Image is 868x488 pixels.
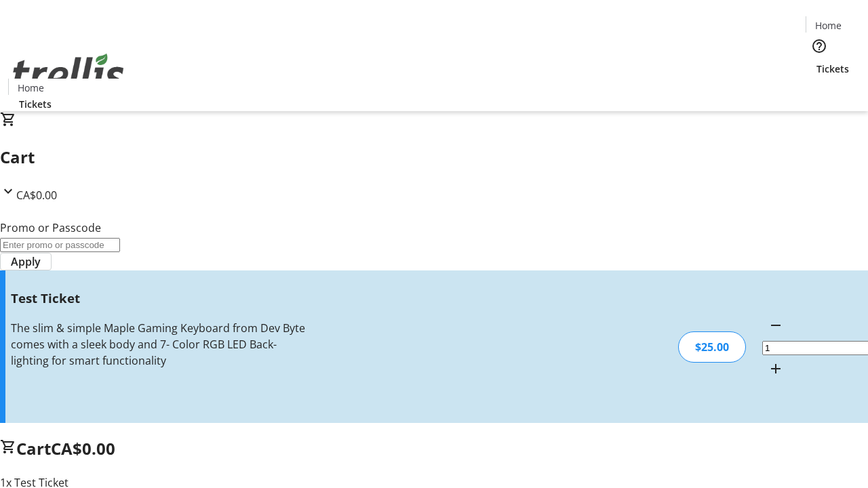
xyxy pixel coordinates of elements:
a: Tickets [8,97,62,111]
button: Decrement by one [762,312,789,339]
img: Orient E2E Organization X0JZj5pYMl's Logo [8,39,129,106]
a: Home [806,18,850,33]
button: Increment by one [762,355,789,382]
span: Home [18,81,44,95]
a: Tickets [806,62,860,76]
a: Home [9,81,52,95]
span: CA$0.00 [16,188,57,203]
button: Cart [806,76,833,103]
div: $25.00 [678,331,746,363]
span: Tickets [816,62,849,76]
h3: Test Ticket [11,289,307,308]
span: Apply [11,253,41,270]
div: The slim & simple Maple Gaming Keyboard from Dev Byte comes with a sleek body and 7- Color RGB LE... [11,320,307,369]
span: CA$0.00 [51,437,115,460]
span: Tickets [19,97,52,111]
span: Home [815,18,842,33]
button: Help [806,33,833,60]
